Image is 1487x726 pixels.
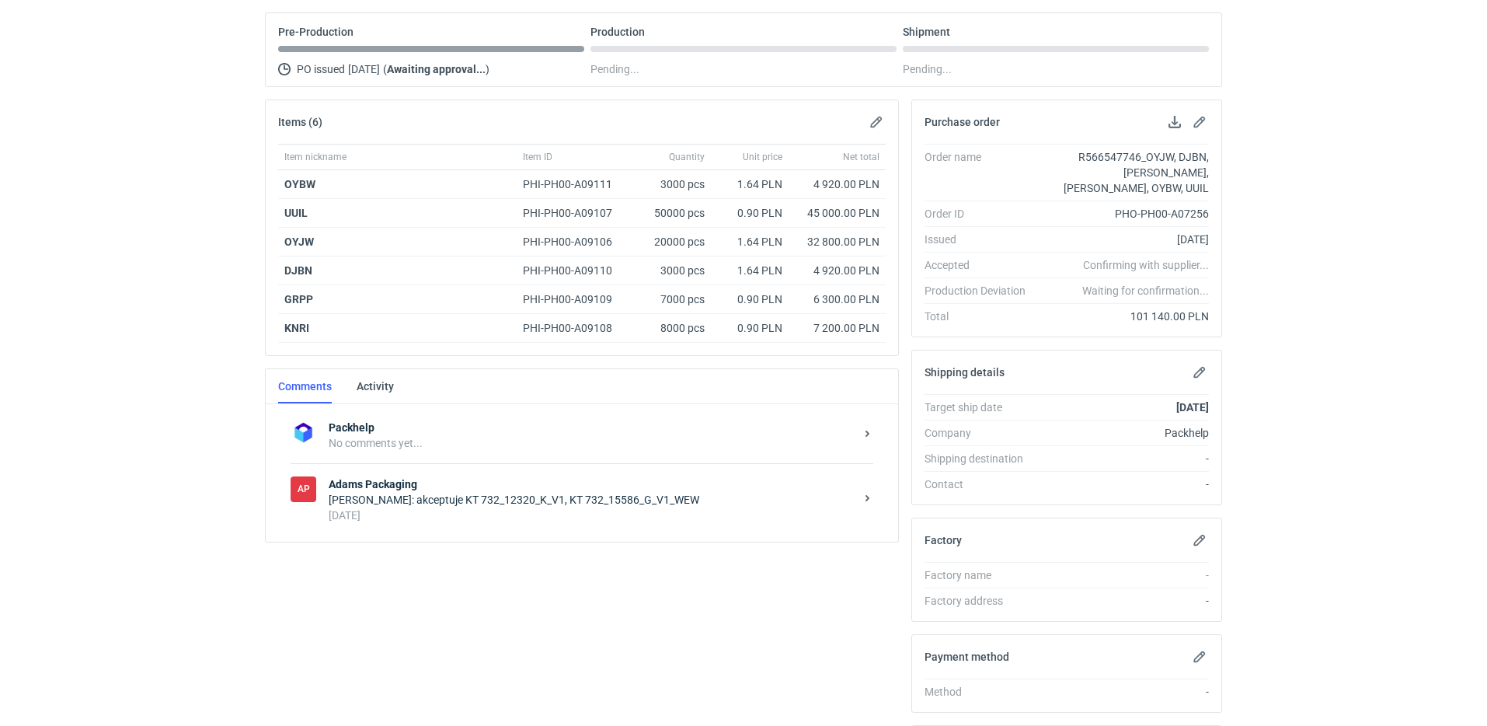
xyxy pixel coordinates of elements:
div: - [1038,684,1209,700]
a: OYJW [284,236,314,248]
div: R566547746_OYJW, DJBN, [PERSON_NAME], [PERSON_NAME], OYBW, UUIL [1038,149,1209,196]
button: Edit payment method [1190,647,1209,666]
div: Adams Packaging [291,476,316,502]
button: Download PO [1165,113,1184,131]
button: Edit purchase order [1190,113,1209,131]
figcaption: AP [291,476,316,502]
div: [DATE] [329,508,855,523]
em: Waiting for confirmation... [1082,283,1209,298]
a: DJBN [284,264,312,277]
strong: Awaiting approval... [387,63,486,75]
div: [DATE] [1038,232,1209,247]
span: Net total [843,151,879,163]
div: 50000 pcs [633,199,711,228]
img: Packhelp [291,420,316,445]
div: - [1038,567,1209,583]
div: 32 800.00 PLN [795,234,879,250]
div: 1.64 PLN [717,234,782,250]
div: Shipping destination [925,451,1038,466]
strong: Adams Packaging [329,476,855,492]
span: Item ID [523,151,552,163]
span: ( [383,63,387,75]
div: 3000 pcs [633,170,711,199]
a: GRPP [284,293,313,305]
div: Factory address [925,593,1038,609]
a: UUIL [284,207,308,219]
a: KNRI [284,322,309,334]
button: Edit items [867,113,886,131]
span: Unit price [743,151,782,163]
div: 0.90 PLN [717,205,782,221]
a: OYBW [284,178,315,190]
div: 0.90 PLN [717,320,782,336]
div: Packhelp [1038,425,1209,441]
div: 45 000.00 PLN [795,205,879,221]
div: - [1038,593,1209,609]
div: 6 300.00 PLN [795,291,879,307]
span: ) [486,63,489,75]
h2: Shipping details [925,366,1005,379]
div: 7000 pcs [633,285,711,314]
div: [PERSON_NAME]: akceptuje KT 732_12320_K_V1, KT 732_15586_G_V1_WEW [329,492,855,508]
div: Method [925,684,1038,700]
div: Total [925,309,1038,324]
span: Pending... [590,60,639,79]
span: [DATE] [348,60,380,79]
div: Accepted [925,257,1038,273]
div: PO issued [278,60,584,79]
h2: Factory [925,534,962,546]
div: 7 200.00 PLN [795,320,879,336]
div: Factory name [925,567,1038,583]
p: Production [590,26,645,38]
div: 101 140.00 PLN [1038,309,1209,324]
div: 1.64 PLN [717,176,782,192]
button: Edit factory details [1190,531,1209,550]
button: Edit shipping details [1190,363,1209,382]
div: Order name [925,149,1038,196]
h2: Items (6) [278,116,322,128]
div: - [1038,476,1209,492]
div: Target ship date [925,400,1038,415]
div: 0.90 PLN [717,291,782,307]
div: Order ID [925,206,1038,222]
div: PHI-PH00-A09109 [523,291,627,307]
div: No comments yet... [329,435,855,451]
p: Pre-Production [278,26,353,38]
div: PHI-PH00-A09106 [523,234,627,250]
div: 20000 pcs [633,228,711,257]
a: Activity [357,369,394,403]
h2: Payment method [925,651,1009,663]
div: 3000 pcs [633,257,711,285]
div: Contact [925,476,1038,492]
strong: [DATE] [1176,401,1209,414]
span: Quantity [669,151,705,163]
a: Comments [278,369,332,403]
p: Shipment [903,26,950,38]
div: Company [925,425,1038,441]
div: Issued [925,232,1038,247]
div: - [1038,451,1209,466]
div: Pending... [903,60,1209,79]
div: PHI-PH00-A09108 [523,320,627,336]
div: PHI-PH00-A09111 [523,176,627,192]
div: PHI-PH00-A09107 [523,205,627,221]
div: PHI-PH00-A09110 [523,263,627,278]
h2: Purchase order [925,116,1000,128]
div: 8000 pcs [633,314,711,343]
div: Production Deviation [925,283,1038,298]
div: 4 920.00 PLN [795,176,879,192]
span: Item nickname [284,151,347,163]
div: PHO-PH00-A07256 [1038,206,1209,222]
div: 4 920.00 PLN [795,263,879,278]
strong: Packhelp [329,420,855,435]
div: 1.64 PLN [717,263,782,278]
em: Confirming with supplier... [1083,259,1209,271]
